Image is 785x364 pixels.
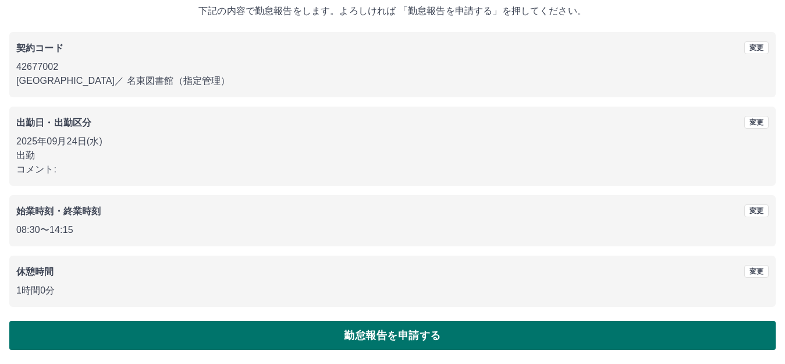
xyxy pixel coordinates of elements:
[16,74,769,88] p: [GEOGRAPHIC_DATA] ／ 名東図書館（指定管理）
[16,118,91,128] b: 出勤日・出勤区分
[744,204,769,217] button: 変更
[16,60,769,74] p: 42677002
[16,162,769,176] p: コメント:
[744,265,769,278] button: 変更
[16,206,101,216] b: 始業時刻・終業時刻
[744,116,769,129] button: 変更
[16,149,769,162] p: 出勤
[9,321,776,350] button: 勤怠報告を申請する
[744,41,769,54] button: 変更
[16,223,769,237] p: 08:30 〜 14:15
[9,4,776,18] p: 下記の内容で勤怠報告をします。よろしければ 「勤怠報告を申請する」を押してください。
[16,284,769,298] p: 1時間0分
[16,135,769,149] p: 2025年09月24日(水)
[16,43,63,53] b: 契約コード
[16,267,54,277] b: 休憩時間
